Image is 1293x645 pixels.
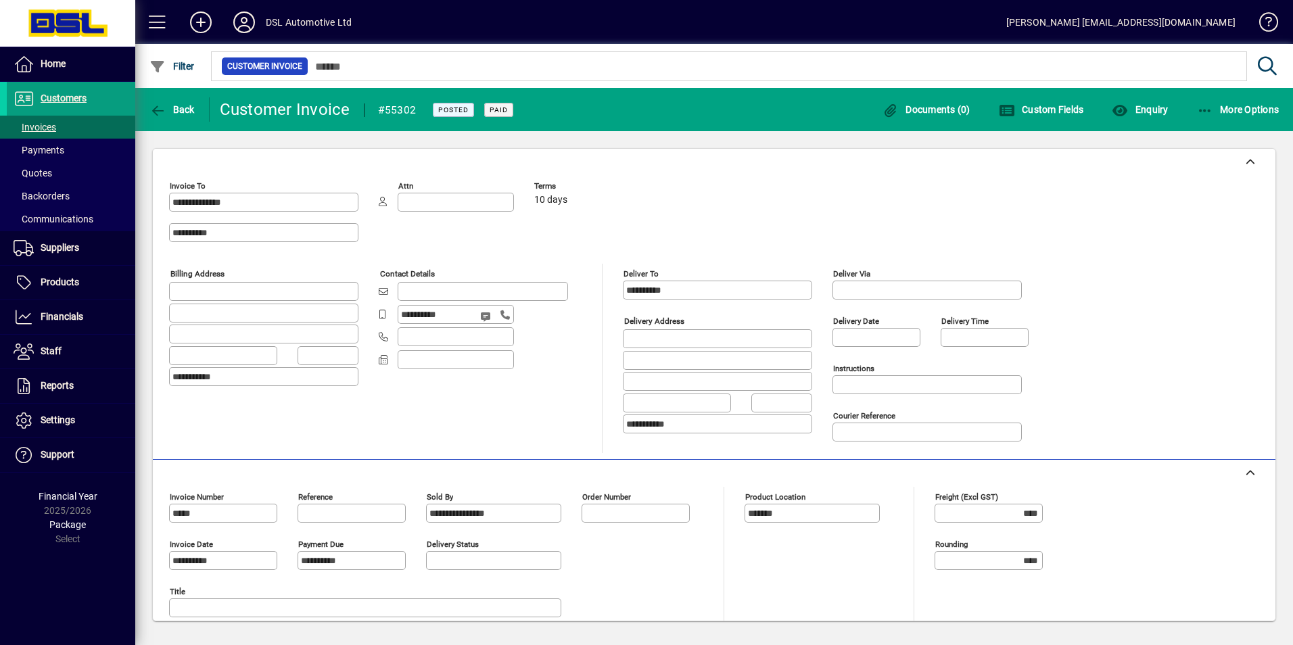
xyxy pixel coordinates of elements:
[41,277,79,287] span: Products
[298,540,344,549] mat-label: Payment due
[14,145,64,156] span: Payments
[745,492,805,502] mat-label: Product location
[135,97,210,122] app-page-header-button: Back
[7,369,135,403] a: Reports
[41,414,75,425] span: Settings
[7,231,135,265] a: Suppliers
[298,492,333,502] mat-label: Reference
[941,316,989,326] mat-label: Delivery time
[7,335,135,368] a: Staff
[438,105,469,114] span: Posted
[534,182,615,191] span: Terms
[995,97,1087,122] button: Custom Fields
[149,104,195,115] span: Back
[833,316,879,326] mat-label: Delivery date
[427,492,453,502] mat-label: Sold by
[14,122,56,133] span: Invoices
[14,168,52,178] span: Quotes
[879,97,974,122] button: Documents (0)
[999,104,1084,115] span: Custom Fields
[490,105,508,114] span: Paid
[146,97,198,122] button: Back
[7,438,135,472] a: Support
[41,58,66,69] span: Home
[935,492,998,502] mat-label: Freight (excl GST)
[883,104,970,115] span: Documents (0)
[41,449,74,460] span: Support
[1006,11,1236,33] div: [PERSON_NAME] [EMAIL_ADDRESS][DOMAIN_NAME]
[41,345,62,356] span: Staff
[266,11,352,33] div: DSL Automotive Ltd
[41,242,79,253] span: Suppliers
[146,54,198,78] button: Filter
[39,491,97,502] span: Financial Year
[14,214,93,224] span: Communications
[471,300,503,333] button: Send SMS
[1197,104,1279,115] span: More Options
[222,10,266,34] button: Profile
[179,10,222,34] button: Add
[7,162,135,185] a: Quotes
[7,185,135,208] a: Backorders
[833,364,874,373] mat-label: Instructions
[378,99,417,121] div: #55302
[1194,97,1283,122] button: More Options
[833,411,895,421] mat-label: Courier Reference
[41,311,83,322] span: Financials
[534,195,567,206] span: 10 days
[935,540,968,549] mat-label: Rounding
[1112,104,1168,115] span: Enquiry
[582,492,631,502] mat-label: Order number
[1108,97,1171,122] button: Enquiry
[7,47,135,81] a: Home
[149,61,195,72] span: Filter
[170,540,213,549] mat-label: Invoice date
[7,404,135,437] a: Settings
[7,139,135,162] a: Payments
[41,93,87,103] span: Customers
[7,208,135,231] a: Communications
[7,300,135,334] a: Financials
[1249,3,1276,47] a: Knowledge Base
[170,587,185,596] mat-label: Title
[227,59,302,73] span: Customer Invoice
[41,380,74,391] span: Reports
[427,540,479,549] mat-label: Delivery status
[14,191,70,201] span: Backorders
[624,269,659,279] mat-label: Deliver To
[49,519,86,530] span: Package
[170,181,206,191] mat-label: Invoice To
[170,492,224,502] mat-label: Invoice number
[398,181,413,191] mat-label: Attn
[220,99,350,120] div: Customer Invoice
[7,116,135,139] a: Invoices
[833,269,870,279] mat-label: Deliver via
[7,266,135,300] a: Products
